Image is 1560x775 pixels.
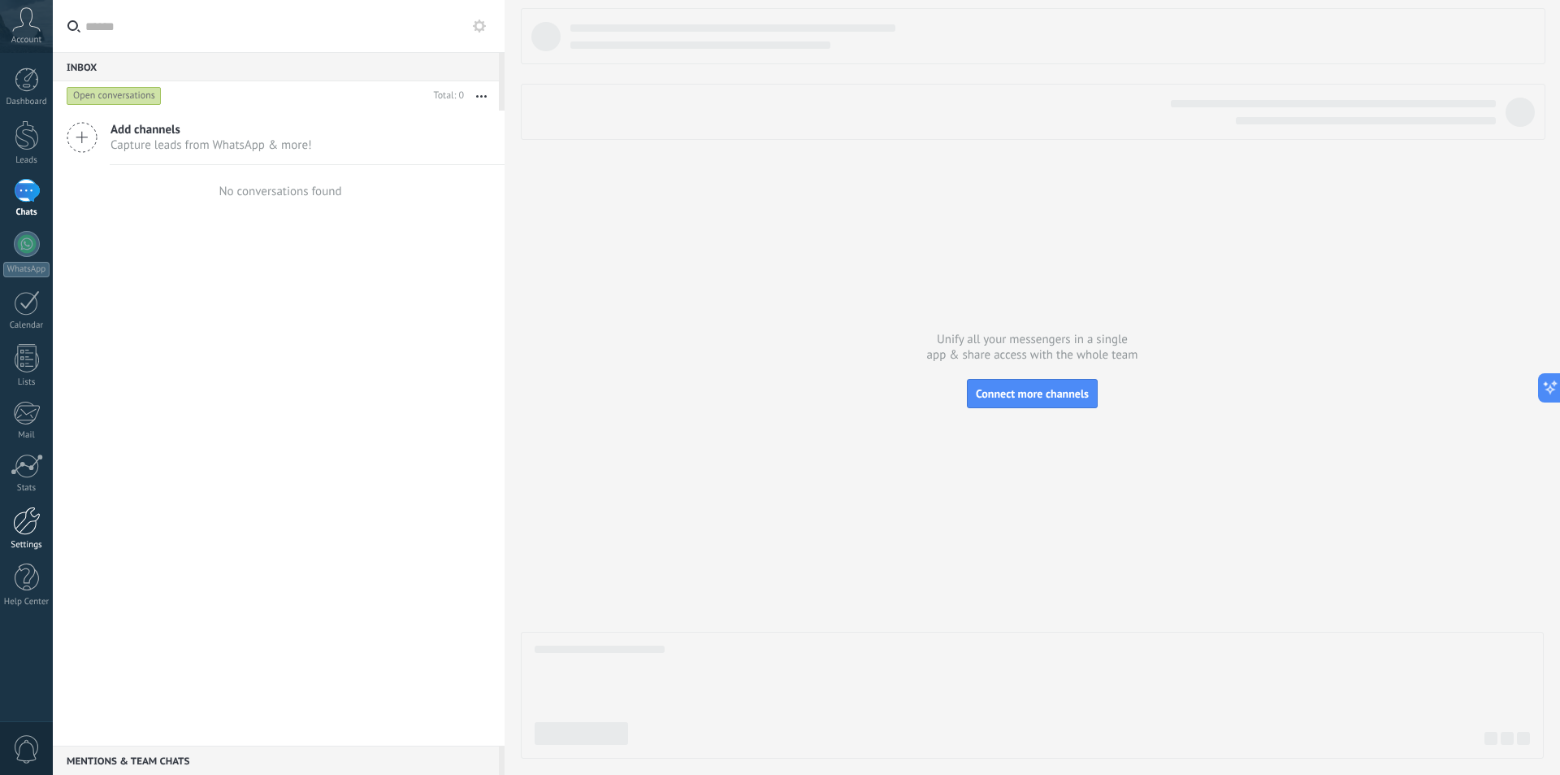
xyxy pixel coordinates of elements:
[3,377,50,388] div: Lists
[11,35,41,46] span: Account
[464,81,499,111] button: More
[3,262,50,277] div: WhatsApp
[3,207,50,218] div: Chats
[219,184,341,199] div: No conversations found
[3,483,50,494] div: Stats
[110,122,312,137] span: Add channels
[53,52,499,81] div: Inbox
[3,540,50,551] div: Settings
[3,97,50,107] div: Dashboard
[3,320,50,331] div: Calendar
[110,137,312,153] span: Capture leads from WhatsApp & more!
[427,88,464,104] div: Total: 0
[3,597,50,607] div: Help Center
[3,430,50,441] div: Mail
[53,746,499,775] div: Mentions & Team chats
[967,379,1098,408] button: Connect more channels
[3,155,50,166] div: Leads
[976,386,1089,401] span: Connect more channels
[67,86,162,106] div: Open conversations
